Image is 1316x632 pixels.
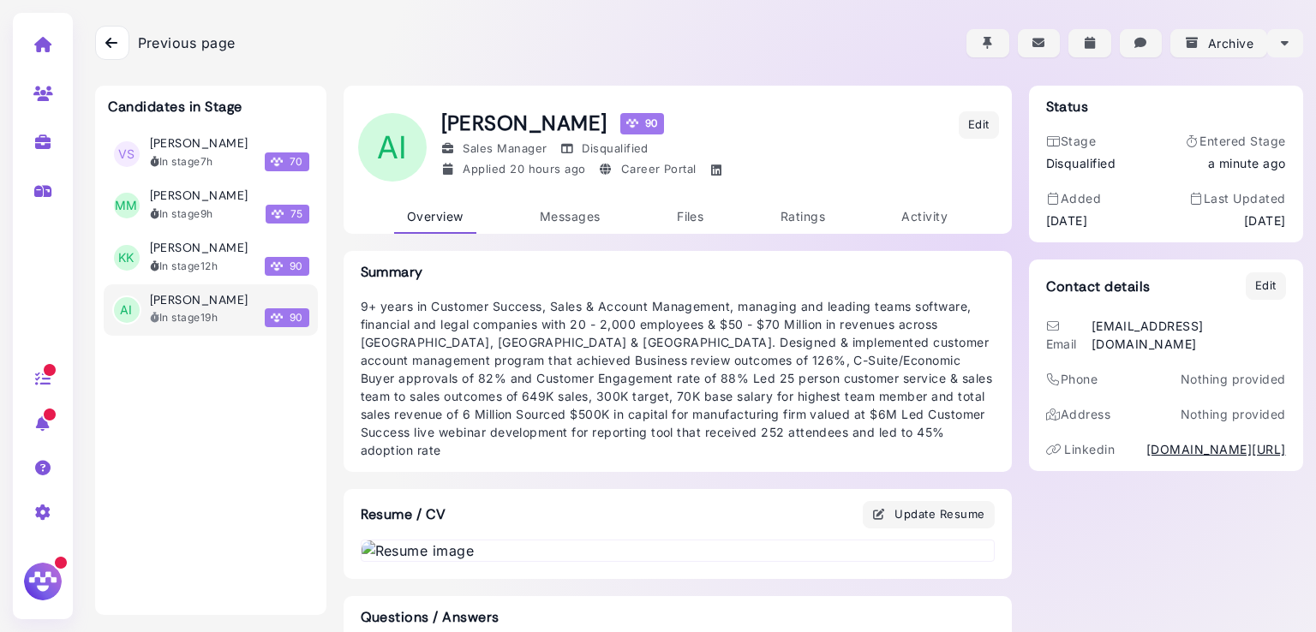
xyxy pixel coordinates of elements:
[271,156,283,168] img: Megan Score
[664,200,716,234] a: Files
[1046,212,1088,230] time: [DATE]
[358,113,427,182] span: AI
[266,205,309,224] span: 75
[968,116,990,134] div: Edit
[1064,442,1115,456] span: linkedin
[620,113,664,134] div: 90
[271,312,283,324] img: Megan Score
[872,505,985,523] div: Update Resume
[1181,405,1286,423] p: Nothing provided
[1184,34,1253,52] div: Archive
[114,297,140,323] span: AI
[677,209,703,224] span: Files
[271,260,283,272] img: Megan Score
[901,209,948,224] span: Activity
[1146,440,1286,458] a: [DOMAIN_NAME][URL]
[1188,189,1285,207] div: Last Updated
[1181,370,1286,388] p: Nothing provided
[1046,189,1102,207] div: Added
[265,152,309,171] span: 70
[1046,132,1116,150] div: Stage
[559,140,649,158] div: Disqualified
[344,489,464,540] h3: Resume / CV
[1046,154,1116,172] div: Disqualified
[441,140,547,158] div: Sales Manager
[150,188,248,203] h3: [PERSON_NAME]
[1046,98,1089,115] h3: Status
[95,26,236,60] a: Previous page
[114,193,140,218] span: MM
[888,200,960,234] a: Activity
[150,241,248,255] h3: [PERSON_NAME]
[200,311,218,324] time: 2025-08-25T23:55:05.615Z
[150,136,248,151] h3: [PERSON_NAME]
[265,308,309,327] span: 90
[362,540,994,561] img: Resume image
[1244,212,1286,230] time: [DATE]
[114,245,140,271] span: KK
[1255,277,1277,295] div: Edit
[361,264,995,280] h3: Summary
[108,98,242,115] h3: Candidates in Stage
[1046,278,1151,295] h3: Contact details
[1046,370,1098,388] div: Phone
[200,259,218,272] time: 2025-08-26T06:43:12.428Z
[150,259,218,274] div: In stage
[150,206,213,222] div: In stage
[21,560,64,603] img: Megan
[1246,272,1286,300] button: Edit
[599,161,697,179] div: Career Portal
[709,161,729,179] a: https://www.linkedin.com/in/ajibolaibaru
[272,208,284,220] img: Megan Score
[1170,29,1267,57] button: Archive
[200,155,213,168] time: 2025-08-26T12:24:54.162Z
[1046,317,1087,353] div: Email
[150,310,218,325] div: In stage
[1185,132,1286,150] div: Entered Stage
[781,209,825,224] span: Ratings
[768,200,838,234] a: Ratings
[1046,405,1111,423] div: Address
[138,33,236,53] span: Previous page
[394,200,476,234] a: Overview
[407,209,464,224] span: Overview
[441,161,586,179] div: Applied
[510,162,586,176] time: Aug 26, 2025
[1092,317,1286,353] div: [EMAIL_ADDRESS][DOMAIN_NAME]
[265,257,309,276] span: 90
[527,200,613,234] a: Messages
[150,293,248,307] h3: [PERSON_NAME]
[150,154,213,170] div: In stage
[863,501,995,528] button: Update Resume
[626,117,638,129] img: Megan Score
[959,111,999,139] button: Edit
[1208,154,1286,172] time: Aug 26, 2025
[441,111,729,136] h1: [PERSON_NAME]
[200,207,213,220] time: 2025-08-26T09:50:40.867Z
[361,297,995,459] p: 9+ years in Customer Success, Sales & Account Management, managing and leading teams software, fi...
[114,141,140,167] span: VS
[540,209,601,224] span: Messages
[361,609,995,625] h3: Questions / Answers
